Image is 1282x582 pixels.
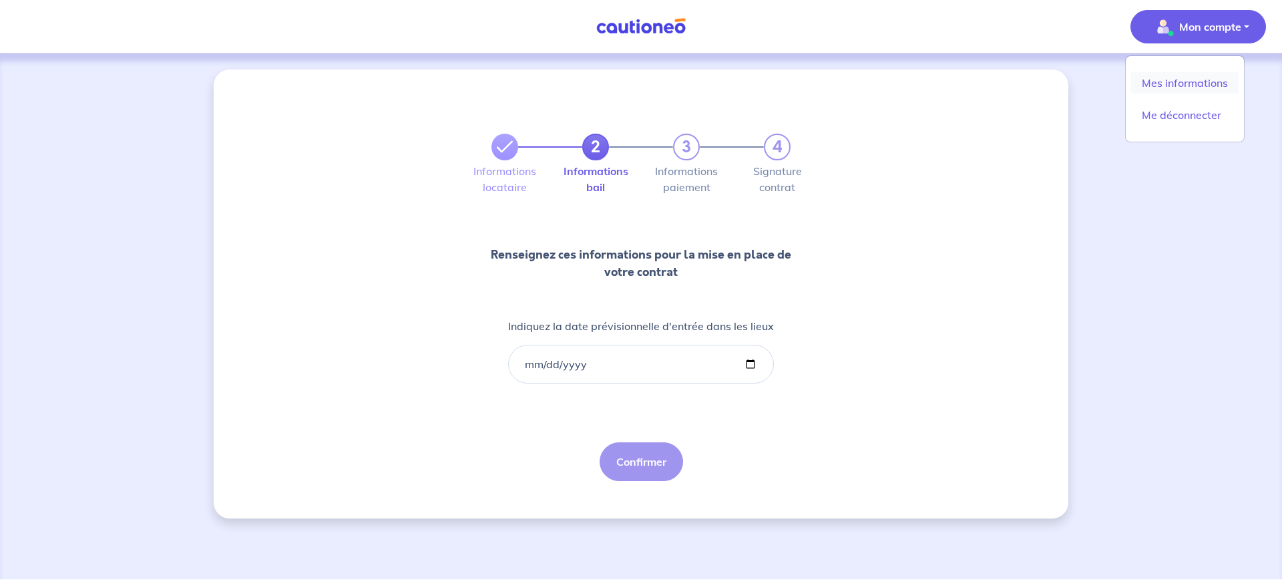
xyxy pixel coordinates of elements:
[673,166,700,192] label: Informations paiement
[1179,19,1241,35] p: Mon compte
[491,166,518,192] label: Informations locataire
[1125,55,1245,142] div: illu_account_valid_menu.svgMon compte
[1152,16,1174,37] img: illu_account_valid_menu.svg
[591,18,691,35] img: Cautioneo
[1130,10,1266,43] button: illu_account_valid_menu.svgMon compte
[764,166,791,192] label: Signature contrat
[508,345,774,384] input: lease-signed-date-placeholder
[1131,72,1239,94] a: Mes informations
[481,246,801,281] p: Renseignez ces informations pour la mise en place de votre contrat
[582,134,609,160] a: 2
[1131,104,1239,126] a: Me déconnecter
[508,318,774,334] p: Indiquez la date prévisionnelle d'entrée dans les lieux
[582,166,609,192] label: Informations bail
